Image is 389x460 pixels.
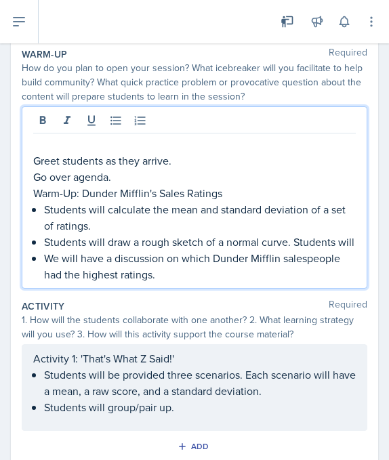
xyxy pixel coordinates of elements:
p: We will have a discussion on which Dunder Mifflin salespeople had the highest ratings. [44,250,356,283]
p: Activity 1: 'That's What Z Said!' [33,350,356,367]
div: Add [180,441,209,452]
label: Warm-Up [22,47,67,61]
p: Students will draw a rough sketch of a normal curve. Students will [44,234,356,250]
p: Students will calculate the mean and standard deviation of a set of ratings. [44,201,356,234]
p: Students will group/pair up. [44,399,356,415]
div: 1. How will the students collaborate with one another? 2. What learning strategy will you use? 3.... [22,313,367,341]
label: Activity [22,299,65,313]
span: Required [329,299,367,313]
p: Go over agenda. [33,169,356,185]
p: Greet students as they arrive. [33,152,356,169]
p: Students will be provided three scenarios. Each scenario will have a mean, a raw score, and a sta... [44,367,356,399]
div: How do you plan to open your session? What icebreaker will you facilitate to help build community... [22,61,367,104]
span: Required [329,47,367,61]
button: Add [173,436,217,457]
p: Warm-Up: Dunder Mifflin's Sales Ratings [33,185,356,201]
